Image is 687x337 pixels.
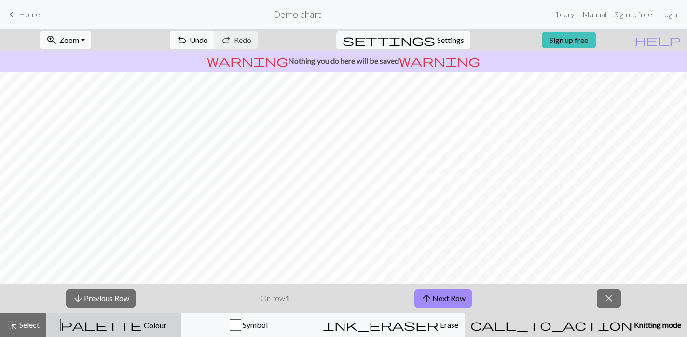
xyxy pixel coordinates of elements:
[547,5,578,24] a: Library
[414,289,472,308] button: Next Row
[241,320,268,329] span: Symbol
[61,318,142,332] span: palette
[40,31,91,49] button: Zoom
[6,6,40,23] a: Home
[72,292,84,305] span: arrow_downward
[6,8,17,21] span: keyboard_arrow_left
[142,321,166,330] span: Colour
[470,318,632,332] span: call_to_action
[4,55,683,67] p: Nothing you do here will be saved
[632,320,681,329] span: Knitting mode
[19,10,40,19] span: Home
[656,5,681,24] a: Login
[336,31,470,49] button: SettingsSettings
[343,33,435,47] span: settings
[323,318,439,332] span: ink_eraser
[437,34,464,46] span: Settings
[207,54,288,68] span: warning
[190,35,208,44] span: Undo
[343,34,435,46] i: Settings
[59,35,79,44] span: Zoom
[181,313,317,337] button: Symbol
[316,313,465,337] button: Erase
[274,9,321,20] h2: Demo chart
[18,320,40,329] span: Select
[176,33,188,47] span: undo
[261,293,289,304] p: On row
[634,33,681,47] span: help
[46,313,181,337] button: Colour
[399,54,480,68] span: warning
[46,33,57,47] span: zoom_in
[170,31,215,49] button: Undo
[578,5,610,24] a: Manual
[6,318,18,332] span: highlight_alt
[610,5,656,24] a: Sign up free
[421,292,432,305] span: arrow_upward
[66,289,136,308] button: Previous Row
[542,32,596,48] a: Sign up free
[439,320,458,329] span: Erase
[285,294,289,303] strong: 1
[603,292,615,305] span: close
[465,313,687,337] button: Knitting mode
